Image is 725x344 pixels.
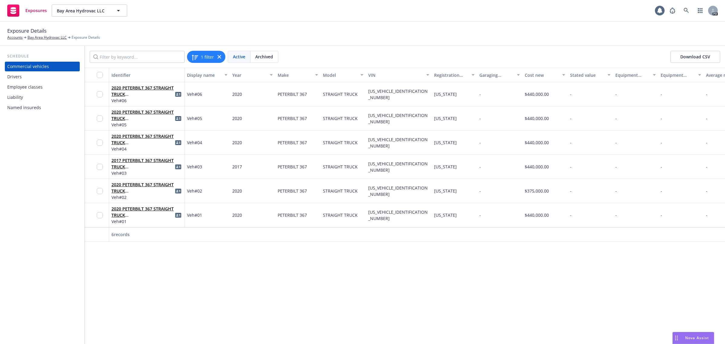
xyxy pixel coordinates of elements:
span: [US_VEHICLE_IDENTIFICATION_NUMBER] [368,112,428,125]
a: idCard [175,163,182,170]
div: Registration state [434,72,468,78]
span: $440,000.00 [525,164,549,170]
span: STRAIGHT TRUCK [323,212,358,218]
span: - [706,212,707,218]
span: - [706,164,707,170]
a: 2020 PETERBILT 367 STRAIGHT TRUCK [US_VEHICLE_IDENTIFICATION_NUMBER] [111,85,174,110]
span: - [570,115,572,121]
span: Veh#06 [187,91,202,97]
span: $375,000.00 [525,188,549,194]
span: [US_VEHICLE_IDENTIFICATION_NUMBER] [368,185,428,197]
div: Commercial vehicles [7,62,49,71]
button: Cost new [522,68,568,82]
span: - [479,188,481,194]
button: Download CSV [670,51,720,63]
span: Veh#01 [111,218,175,225]
input: Select all [97,72,103,78]
span: - [479,164,481,170]
span: Veh#04 [111,146,175,152]
span: [US_STATE] [434,164,457,170]
span: Veh#02 [111,194,175,200]
a: idCard [175,139,182,146]
span: PETERBILT 367 [278,140,307,145]
div: Identifier [111,72,182,78]
span: 6 records [111,232,130,237]
button: Bay Area Hydrovac LLC [52,5,127,17]
div: Make [278,72,311,78]
span: Veh#06 [111,97,175,104]
span: Exposure Details [7,27,47,35]
span: - [479,115,481,122]
span: - [570,212,572,218]
a: 2017 PETERBILT 367 STRAIGHT TRUCK [US_VEHICLE_IDENTIFICATION_NUMBER] [111,157,174,182]
div: Model [323,72,357,78]
span: 2020 [232,91,242,97]
button: Make [275,68,321,82]
span: [US_VEHICLE_IDENTIFICATION_NUMBER] [368,209,428,221]
span: [US_VEHICLE_IDENTIFICATION_NUMBER] [368,137,428,149]
span: STRAIGHT TRUCK [323,164,358,170]
input: Toggle Row Selected [97,91,103,97]
span: PETERBILT 367 [278,91,307,97]
span: $440,000.00 [525,91,549,97]
span: idCard [175,115,182,122]
span: PETERBILT 367 [278,164,307,170]
span: Archived [255,54,273,60]
span: - [570,140,572,145]
span: - [615,140,617,145]
span: - [479,212,481,218]
a: Drivers [5,72,80,82]
input: Toggle Row Selected [97,212,103,218]
div: Cost new [525,72,559,78]
a: Named insureds [5,103,80,112]
button: Identifier [109,68,185,82]
button: Nova Assist [672,332,714,344]
span: STRAIGHT TRUCK [323,115,358,121]
span: 2017 PETERBILT 367 STRAIGHT TRUCK [US_VEHICLE_IDENTIFICATION_NUMBER] [111,157,175,170]
input: Toggle Row Selected [97,164,103,170]
span: - [661,140,662,145]
span: 2020 [232,115,242,121]
input: Filter by keyword... [90,51,185,63]
a: Liability [5,92,80,102]
button: Equipment additions description [658,68,704,82]
a: 2020 PETERBILT 367 STRAIGHT TRUCK [US_VEHICLE_IDENTIFICATION_NUMBER] [111,109,174,134]
span: - [479,91,481,97]
span: PETERBILT 367 [278,188,307,194]
span: Veh#02 [187,188,202,194]
a: idCard [175,91,182,98]
span: 1 filter [201,54,214,60]
span: [US_STATE] [434,212,457,218]
div: Drivers [7,72,22,82]
div: Liability [7,92,23,102]
span: - [706,91,707,97]
a: Exposures [5,2,49,19]
span: Nova Assist [685,335,709,340]
span: 2020 [232,212,242,218]
a: idCard [175,212,182,219]
input: Toggle Row Selected [97,140,103,146]
span: 2020 PETERBILT 367 STRAIGHT TRUCK [US_VEHICLE_IDENTIFICATION_NUMBER] [111,206,175,218]
span: 2020 PETERBILT 367 STRAIGHT TRUCK [US_VEHICLE_IDENTIFICATION_NUMBER] [111,85,175,97]
span: Veh#05 [187,115,202,122]
span: STRAIGHT TRUCK [323,188,358,194]
span: Veh#04 [187,139,202,146]
button: Stated value [568,68,613,82]
span: Veh#03 [187,164,202,170]
div: Equipment additions description [661,72,694,78]
div: Named insureds [7,103,41,112]
input: Toggle Row Selected [97,188,103,194]
button: Registration state [432,68,477,82]
span: - [661,164,662,170]
span: Bay Area Hydrovac LLC [57,8,109,14]
span: - [570,91,572,97]
button: Display name [185,68,230,82]
span: [US_VEHICLE_IDENTIFICATION_NUMBER] [368,161,428,173]
button: VIN [366,68,432,82]
a: Search [680,5,692,17]
span: - [661,188,662,194]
